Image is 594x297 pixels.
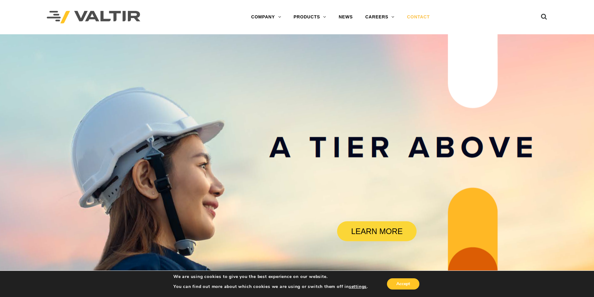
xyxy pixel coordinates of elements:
a: LEARN MORE [337,221,417,241]
img: Valtir [47,11,140,24]
a: COMPANY [245,11,287,23]
button: Accept [387,278,419,290]
a: NEWS [332,11,359,23]
a: CONTACT [401,11,436,23]
a: CAREERS [359,11,401,23]
p: We are using cookies to give you the best experience on our website. [173,274,368,280]
p: You can find out more about which cookies we are using or switch them off in . [173,284,368,290]
button: settings [349,284,367,290]
a: PRODUCTS [287,11,332,23]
